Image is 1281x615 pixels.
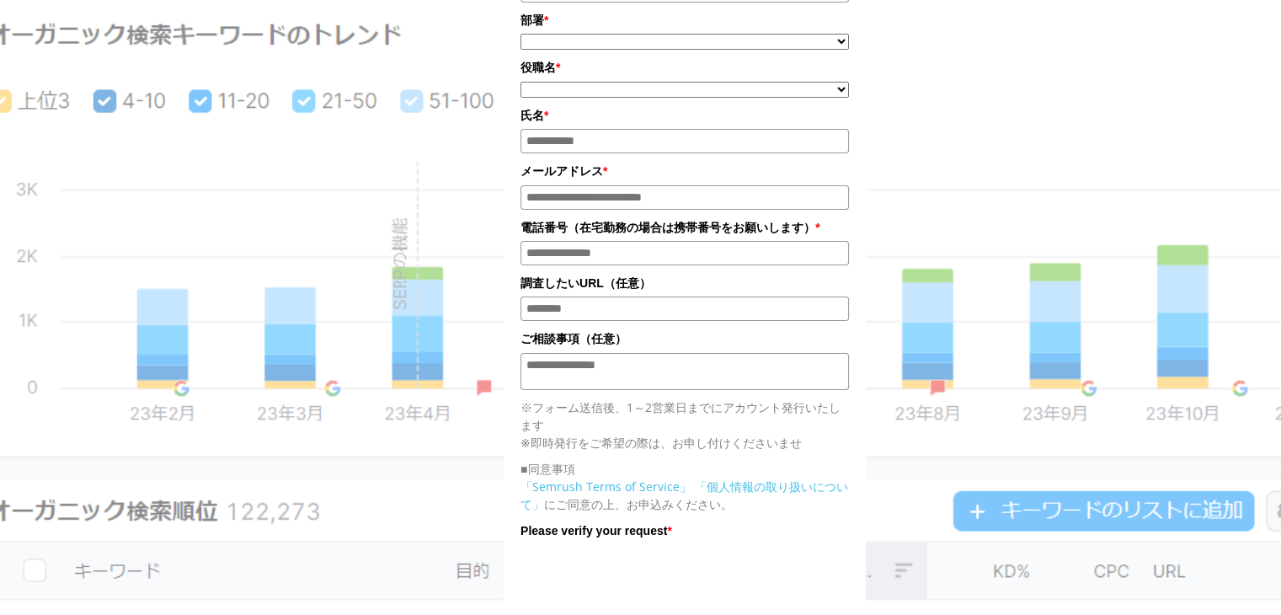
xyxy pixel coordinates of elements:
[520,274,849,292] label: 調査したいURL（任意）
[520,398,849,452] p: ※フォーム送信後、1～2営業日までにアカウント発行いたします ※即時発行をご希望の際は、お申し付けくださいませ
[520,329,849,348] label: ご相談事項（任意）
[520,460,849,478] p: ■同意事項
[520,478,849,513] p: にご同意の上、お申込みください。
[520,544,777,610] iframe: reCAPTCHA
[520,218,849,237] label: 電話番号（在宅勤務の場合は携帯番号をお願いします）
[520,479,691,495] a: 「Semrush Terms of Service」
[520,162,849,180] label: メールアドレス
[520,11,849,29] label: 部署
[520,58,849,77] label: 役職名
[520,106,849,125] label: 氏名
[520,521,849,540] label: Please verify your request
[520,479,848,512] a: 「個人情報の取り扱いについて」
